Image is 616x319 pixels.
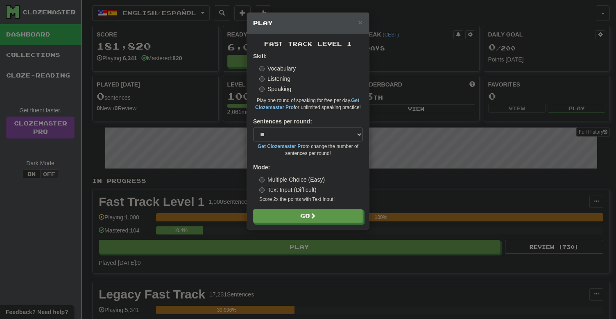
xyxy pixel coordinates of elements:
input: Multiple Choice (Easy) [259,177,265,182]
button: Go [253,209,363,223]
button: Close [358,18,363,27]
a: Get Clozemaster Pro [258,144,306,149]
small: Play one round of speaking for free per day. for unlimited speaking practice! [253,97,363,111]
span: Fast Track Level 1 [264,40,352,47]
input: Speaking [259,87,265,92]
label: Sentences per round: [253,117,312,125]
label: Text Input (Difficult) [259,186,317,194]
small: Score 2x the points with Text Input ! [259,196,363,203]
h5: Play [253,19,363,27]
small: to change the number of sentences per round! [253,143,363,157]
label: Multiple Choice (Easy) [259,175,325,184]
input: Text Input (Difficult) [259,187,265,193]
span: × [358,18,363,27]
label: Vocabulary [259,64,296,73]
strong: Skill: [253,53,267,59]
strong: Mode: [253,164,270,171]
label: Speaking [259,85,291,93]
label: Listening [259,75,290,83]
input: Listening [259,76,265,82]
input: Vocabulary [259,66,265,71]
